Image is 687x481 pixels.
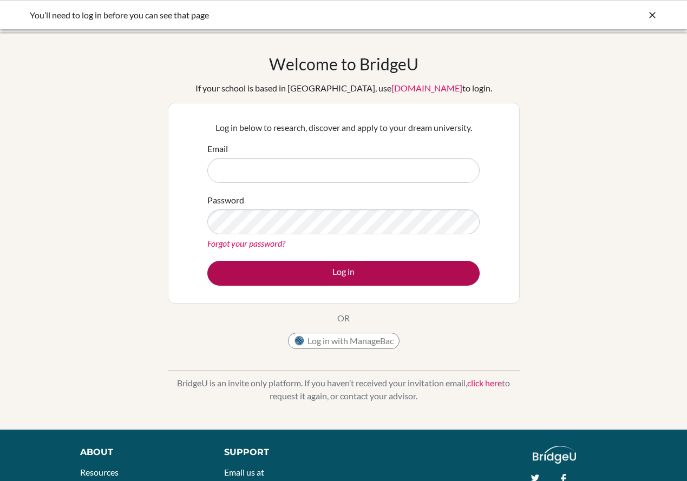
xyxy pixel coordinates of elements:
div: About [80,446,200,459]
img: logo_white@2x-f4f0deed5e89b7ecb1c2cc34c3e3d731f90f0f143d5ea2071677605dd97b5244.png [533,446,577,464]
p: OR [337,312,350,325]
div: You’ll need to log in before you can see that page [30,9,495,22]
a: [DOMAIN_NAME] [391,83,462,93]
div: If your school is based in [GEOGRAPHIC_DATA], use to login. [195,82,492,95]
a: Resources [80,467,119,477]
label: Email [207,142,228,155]
div: Support [224,446,333,459]
p: Log in below to research, discover and apply to your dream university. [207,121,480,134]
a: click here [467,378,502,388]
button: Log in with ManageBac [288,333,400,349]
label: Password [207,194,244,207]
h1: Welcome to BridgeU [269,54,418,74]
button: Log in [207,261,480,286]
p: BridgeU is an invite only platform. If you haven’t received your invitation email, to request it ... [168,377,520,403]
a: Forgot your password? [207,238,285,248]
